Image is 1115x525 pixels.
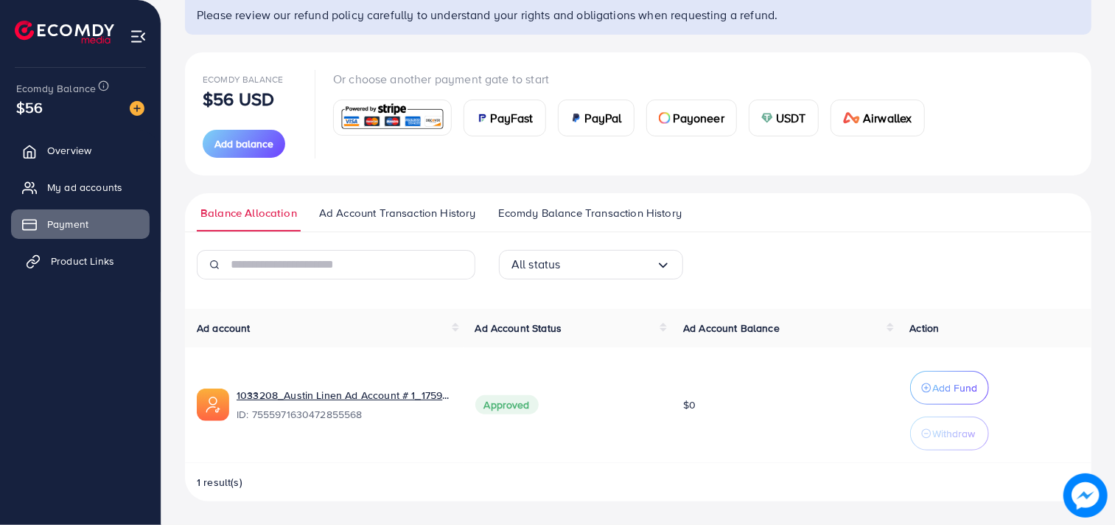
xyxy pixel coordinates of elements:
span: USDT [776,109,806,127]
span: Overview [47,143,91,158]
span: Balance Allocation [200,205,297,221]
a: Overview [11,136,150,165]
p: Or choose another payment gate to start [333,70,937,88]
button: Add Fund [910,371,989,405]
span: $56 [13,92,46,122]
img: image [130,101,144,116]
a: Payment [11,209,150,239]
img: menu [130,28,147,45]
a: cardPayFast [464,100,546,136]
div: Search for option [499,250,683,279]
a: My ad accounts [11,173,150,202]
span: Payment [47,217,88,232]
a: cardAirwallex [831,100,925,136]
p: Withdraw [933,425,976,442]
span: $0 [683,397,696,412]
span: Airwallex [863,109,912,127]
span: Action [910,321,940,335]
span: Payoneer [674,109,724,127]
img: logo [15,21,114,44]
span: Ad Account Status [475,321,562,335]
div: <span class='underline'>1033208_Austin Linen Ad Account # 1_1759261785729</span></br>755597163047... [237,388,452,422]
span: Ecomdy Balance [203,73,283,86]
span: Ecomdy Balance Transaction History [498,205,682,221]
a: cardUSDT [749,100,819,136]
p: $56 USD [203,90,274,108]
a: cardPayPal [558,100,635,136]
span: All status [511,253,561,276]
span: Ad Account Balance [683,321,780,335]
img: card [843,112,861,124]
a: cardPayoneer [646,100,737,136]
span: My ad accounts [47,180,122,195]
img: card [570,112,582,124]
img: image [1063,473,1108,518]
span: Product Links [51,254,114,268]
img: card [338,102,447,133]
img: card [659,112,671,124]
span: 1 result(s) [197,475,242,490]
span: Ad Account Transaction History [319,205,476,221]
span: ID: 7555971630472855568 [237,407,452,422]
span: Approved [475,395,539,414]
span: Ad account [197,321,251,335]
a: 1033208_Austin Linen Ad Account # 1_1759261785729 [237,388,452,403]
img: card [476,112,488,124]
p: Add Fund [933,379,978,397]
span: Add balance [214,136,273,151]
a: card [333,100,452,136]
input: Search for option [561,253,656,276]
img: card [761,112,773,124]
span: Ecomdy Balance [16,81,96,96]
button: Add balance [203,130,285,158]
button: Withdraw [910,417,989,451]
span: PayPal [585,109,622,127]
span: PayFast [491,109,534,127]
p: Please review our refund policy carefully to understand your rights and obligations when requesti... [197,6,1083,24]
img: ic-ads-acc.e4c84228.svg [197,389,229,421]
a: Product Links [11,246,150,276]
